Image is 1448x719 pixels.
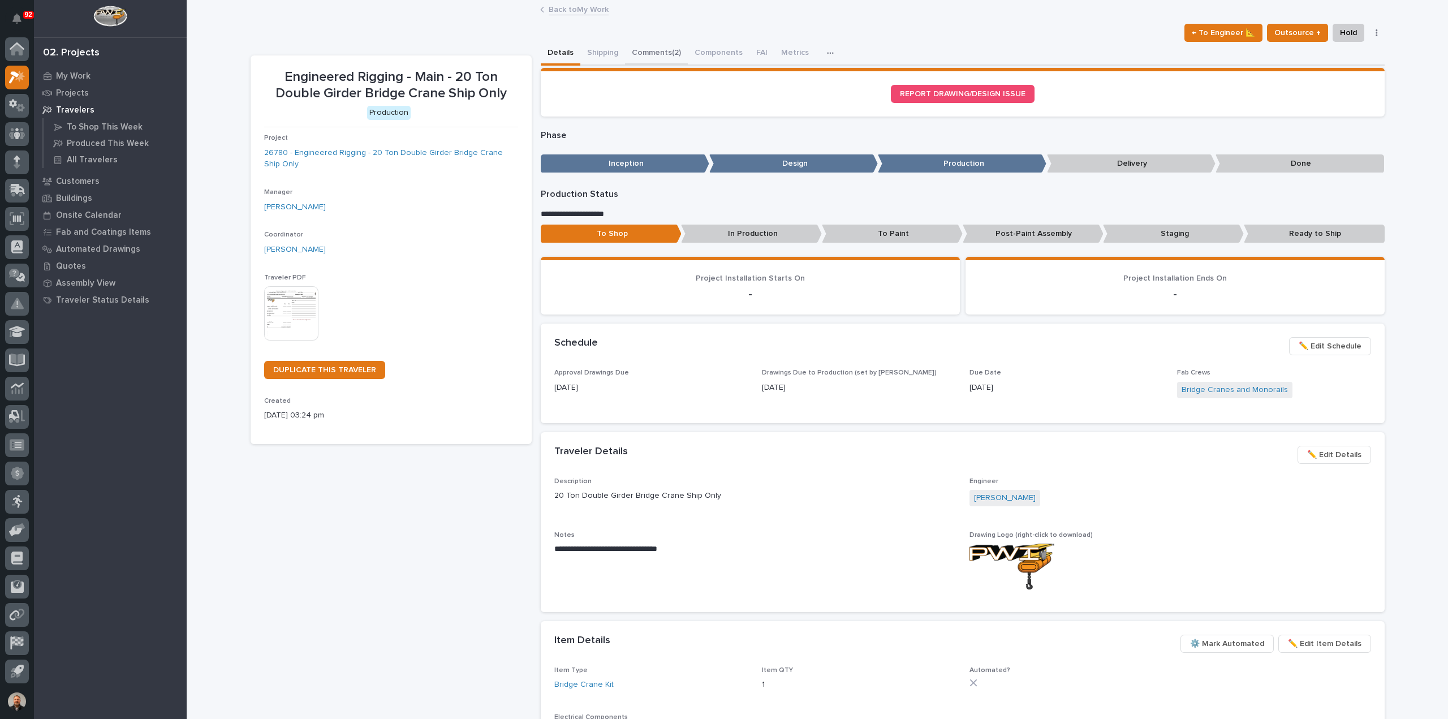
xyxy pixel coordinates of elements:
[67,122,143,132] p: To Shop This Week
[688,42,749,66] button: Components
[969,478,998,485] span: Engineer
[979,287,1371,301] p: -
[56,71,90,81] p: My Work
[554,635,610,647] h2: Item Details
[56,227,151,238] p: Fab and Coatings Items
[264,361,385,379] a: DUPLICATE THIS TRAVELER
[554,667,588,674] span: Item Type
[969,667,1010,674] span: Automated?
[554,679,614,691] a: Bridge Crane Kit
[762,382,956,394] p: [DATE]
[554,478,592,485] span: Description
[264,189,292,196] span: Manager
[1047,154,1216,173] p: Delivery
[1103,225,1244,243] p: Staging
[1298,446,1371,464] button: ✏️ Edit Details
[1333,24,1364,42] button: Hold
[43,47,100,59] div: 02. Projects
[34,223,187,240] a: Fab and Coatings Items
[541,130,1385,141] p: Phase
[56,105,94,115] p: Travelers
[969,369,1001,376] span: Due Date
[264,244,326,256] a: [PERSON_NAME]
[56,261,86,272] p: Quotes
[56,244,140,255] p: Automated Drawings
[554,287,946,301] p: -
[5,690,29,713] button: users-avatar
[1177,369,1210,376] span: Fab Crews
[367,106,411,120] div: Production
[541,154,709,173] p: Inception
[1216,154,1384,173] p: Done
[974,492,1036,504] a: [PERSON_NAME]
[1184,24,1262,42] button: ← To Engineer 📐
[34,240,187,257] a: Automated Drawings
[762,679,956,691] p: 1
[34,257,187,274] a: Quotes
[891,85,1035,103] a: REPORT DRAWING/DESIGN ISSUE
[56,295,149,305] p: Traveler Status Details
[34,291,187,308] a: Traveler Status Details
[264,231,303,238] span: Coordinator
[1307,448,1361,462] span: ✏️ Edit Details
[273,366,376,374] span: DUPLICATE THIS TRAVELER
[44,152,187,167] a: All Travelers
[1340,26,1357,40] span: Hold
[1288,637,1361,651] span: ✏️ Edit Item Details
[264,398,291,404] span: Created
[14,14,29,32] div: Notifications92
[709,154,878,173] p: Design
[264,147,518,171] a: 26780 - Engineered Rigging - 20 Ton Double Girder Bridge Crane Ship Only
[681,225,822,243] p: In Production
[1299,339,1361,353] span: ✏️ Edit Schedule
[1267,24,1328,42] button: Outsource ↑
[969,544,1054,589] img: 996JkXygkitGYsSydL7QmbvRwglyeEBC4e5w_uyc5sA
[822,225,963,243] p: To Paint
[44,119,187,135] a: To Shop This Week
[93,6,127,27] img: Workspace Logo
[1123,274,1227,282] span: Project Installation Ends On
[56,176,100,187] p: Customers
[56,278,115,289] p: Assembly View
[762,667,793,674] span: Item QTY
[541,189,1385,200] p: Production Status
[1192,26,1255,40] span: ← To Engineer 📐
[541,42,580,66] button: Details
[56,88,89,98] p: Projects
[554,446,628,458] h2: Traveler Details
[554,532,575,539] span: Notes
[264,69,518,102] p: Engineered Rigging - Main - 20 Ton Double Girder Bridge Crane Ship Only
[554,369,629,376] span: Approval Drawings Due
[696,274,805,282] span: Project Installation Starts On
[56,210,122,221] p: Onsite Calendar
[749,42,774,66] button: FAI
[44,135,187,151] a: Produced This Week
[67,155,118,165] p: All Travelers
[67,139,149,149] p: Produced This Week
[549,2,609,15] a: Back toMy Work
[541,225,682,243] p: To Shop
[580,42,625,66] button: Shipping
[56,193,92,204] p: Buildings
[34,173,187,190] a: Customers
[900,90,1025,98] span: REPORT DRAWING/DESIGN ISSUE
[1289,337,1371,355] button: ✏️ Edit Schedule
[1180,635,1274,653] button: ⚙️ Mark Automated
[1278,635,1371,653] button: ✏️ Edit Item Details
[969,532,1093,539] span: Drawing Logo (right-click to download)
[554,337,598,350] h2: Schedule
[774,42,816,66] button: Metrics
[34,206,187,223] a: Onsite Calendar
[1182,384,1288,396] a: Bridge Cranes and Monorails
[264,135,288,141] span: Project
[625,42,688,66] button: Comments (2)
[969,382,1163,394] p: [DATE]
[878,154,1046,173] p: Production
[25,11,32,19] p: 92
[34,190,187,206] a: Buildings
[554,490,956,502] p: 20 Ton Double Girder Bridge Crane Ship Only
[264,274,306,281] span: Traveler PDF
[963,225,1104,243] p: Post-Paint Assembly
[34,274,187,291] a: Assembly View
[1190,637,1264,651] span: ⚙️ Mark Automated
